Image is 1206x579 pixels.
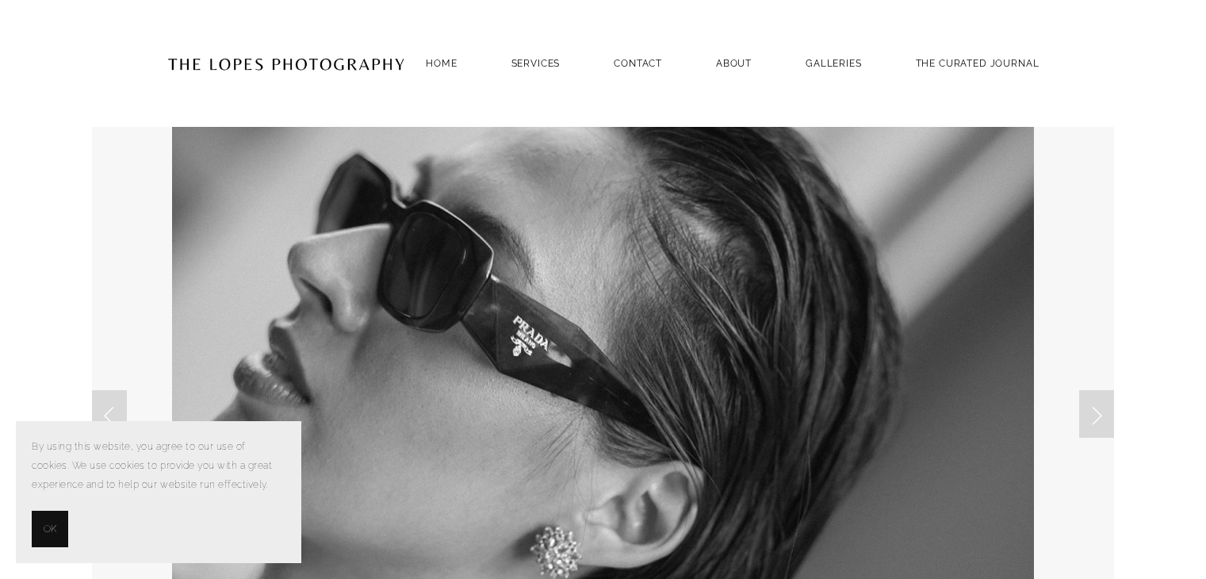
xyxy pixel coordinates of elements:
img: Portugal Wedding Photographer | The Lopes Photography [167,25,405,102]
span: OK [44,520,56,539]
a: Contact [614,52,662,74]
a: GALLERIES [806,52,862,74]
a: Previous Slide [92,390,127,438]
a: Home [426,52,457,74]
a: Next Slide [1079,390,1114,438]
p: By using this website, you agree to our use of cookies. We use cookies to provide you with a grea... [32,437,285,495]
a: ABOUT [716,52,752,74]
section: Cookie banner [16,421,301,563]
a: THE CURATED JOURNAL [916,52,1039,74]
a: SERVICES [511,58,561,69]
button: OK [32,511,68,547]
